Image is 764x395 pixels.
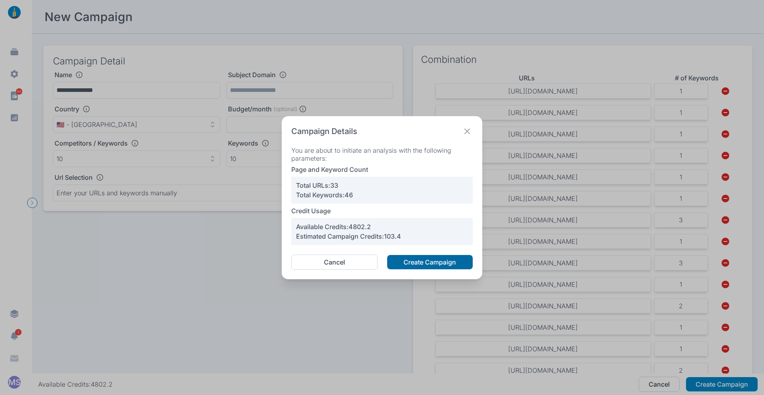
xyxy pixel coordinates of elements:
[291,165,473,177] p: Page and Keyword Count
[296,191,468,199] p: Total Keywords: 46
[291,146,473,162] p: You are about to initiate an analysis with the following parameters:
[296,223,468,231] p: Available Credits: 4802.2
[296,232,468,240] p: Estimated Campaign Credits: 103.4
[291,126,357,137] h2: Campaign Details
[291,207,473,218] p: Credit Usage
[387,255,473,269] button: Create Campaign
[291,255,378,270] button: Cancel
[296,181,468,189] p: Total URLs: 33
